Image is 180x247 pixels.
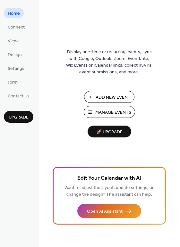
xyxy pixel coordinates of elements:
[4,63,28,73] a: Settings
[88,126,131,137] button: 🚀 Upgrade
[4,77,21,87] a: Form
[96,94,131,101] span: Add New Event
[4,35,23,46] a: Views
[8,93,30,100] span: Contact Us
[91,128,127,136] span: 🚀 Upgrade
[66,49,153,76] span: Display one-time or recurring events, sync with Google, Outlook, Zoom, Eventbrite, Wix Events or ...
[8,24,25,31] span: Connect
[4,111,33,123] button: Upgrade
[9,114,29,121] span: Upgrade
[8,79,18,86] span: Form
[4,90,33,101] a: Contact Us
[77,204,141,218] button: Open AI Assistant
[8,52,22,58] span: Design
[4,49,26,60] a: Design
[4,8,24,18] a: Home
[87,208,123,215] span: Open AI Assistant
[77,174,141,183] span: Edit Your Calendar with AI
[84,91,134,103] button: Add New Event
[95,109,131,116] span: Manage Events
[4,21,29,32] a: Connect
[64,184,154,199] span: Want to adjust the layout, update settings, or change the design? The assistant can help.
[8,38,20,45] span: Views
[8,10,20,17] span: Home
[84,106,135,118] button: Manage Events
[8,65,24,72] span: Settings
